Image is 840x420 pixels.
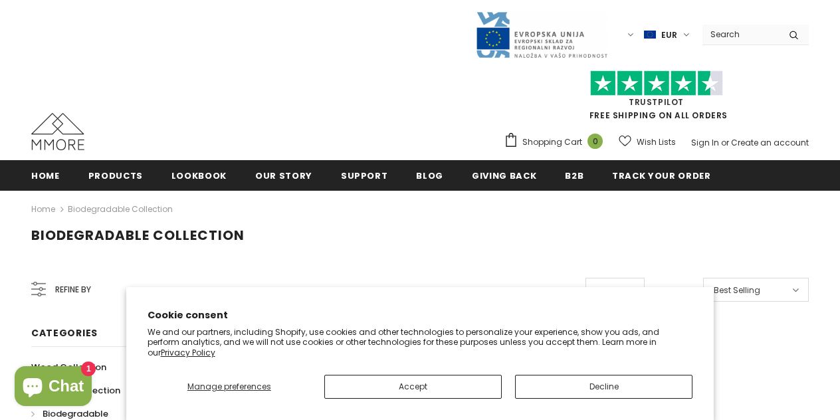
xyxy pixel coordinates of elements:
[504,76,809,121] span: FREE SHIPPING ON ALL ORDERS
[731,137,809,148] a: Create an account
[31,356,106,379] a: Wood Collection
[702,25,779,44] input: Search Site
[341,160,388,190] a: support
[512,284,576,297] label: Items per page
[31,361,106,373] span: Wood Collection
[721,137,729,148] span: or
[31,226,245,245] span: Biodegradable Collection
[590,70,723,96] img: Trust Pilot Stars
[88,169,143,182] span: Products
[148,308,693,322] h2: Cookie consent
[68,203,173,215] a: Biodegradable Collection
[161,347,215,358] a: Privacy Policy
[637,136,676,149] span: Wish Lists
[565,169,583,182] span: B2B
[475,11,608,59] img: Javni Razpis
[255,169,312,182] span: Our Story
[171,160,227,190] a: Lookbook
[475,29,608,40] a: Javni Razpis
[629,96,684,108] a: Trustpilot
[619,130,676,154] a: Wish Lists
[691,137,719,148] a: Sign In
[31,160,60,190] a: Home
[324,375,502,399] button: Accept
[565,160,583,190] a: B2B
[341,169,388,182] span: support
[31,169,60,182] span: Home
[587,134,603,149] span: 0
[416,169,443,182] span: Blog
[171,169,227,182] span: Lookbook
[11,366,96,409] inbox-online-store-chat: Shopify online store chat
[596,284,603,297] span: 12
[661,29,677,42] span: EUR
[148,327,693,358] p: We and our partners, including Shopify, use cookies and other technologies to personalize your ex...
[148,375,311,399] button: Manage preferences
[31,326,98,340] span: Categories
[504,132,609,152] a: Shopping Cart 0
[31,113,84,150] img: MMORE Cases
[612,160,710,190] a: Track your order
[612,169,710,182] span: Track your order
[515,375,692,399] button: Decline
[55,282,91,297] span: Refine by
[665,284,693,297] label: Sort by
[31,201,55,217] a: Home
[472,169,536,182] span: Giving back
[714,284,760,297] span: Best Selling
[522,136,582,149] span: Shopping Cart
[416,160,443,190] a: Blog
[88,160,143,190] a: Products
[255,160,312,190] a: Our Story
[187,381,271,392] span: Manage preferences
[472,160,536,190] a: Giving back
